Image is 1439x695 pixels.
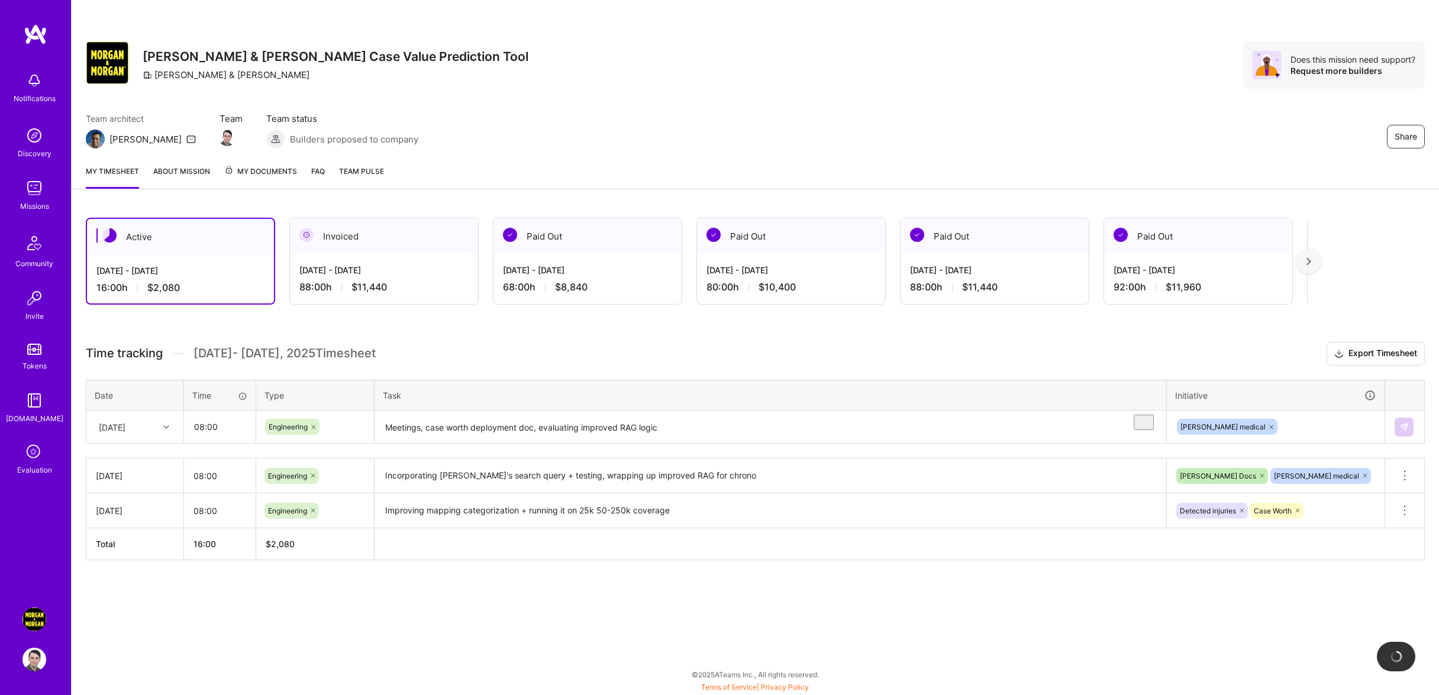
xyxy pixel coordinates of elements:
span: Detected injuries [1180,506,1236,515]
button: Share [1387,125,1425,148]
a: User Avatar [20,648,49,671]
div: 68:00 h [503,281,672,293]
i: icon CompanyGray [143,70,152,80]
div: Request more builders [1290,65,1415,76]
img: Team Member Avatar [218,128,236,146]
img: Paid Out [910,228,924,242]
img: teamwork [22,176,46,200]
img: Paid Out [1114,228,1128,242]
img: tokens [27,344,41,355]
div: 80:00 h [706,281,876,293]
div: Paid Out [901,218,1089,254]
div: Paid Out [1104,218,1292,254]
div: 92:00 h [1114,281,1283,293]
div: Time [192,389,247,402]
div: [DOMAIN_NAME] [6,412,63,425]
div: [DATE] - [DATE] [910,264,1079,276]
span: [PERSON_NAME] medical [1180,422,1266,431]
a: About Mission [153,165,210,189]
div: Evaluation [17,464,52,476]
input: HH:MM [184,460,256,492]
a: FAQ [311,165,325,189]
a: Morgan & Morgan Case Value Prediction Tool [20,607,49,631]
span: Team status [266,112,418,125]
div: Paid Out [697,218,885,254]
img: Active [102,228,117,243]
div: Notifications [14,92,56,105]
img: Morgan & Morgan Case Value Prediction Tool [22,607,46,631]
textarea: Improving mapping categorization + running it on 25k 50-250k coverage [376,494,1165,527]
span: | [701,683,809,691]
img: Paid Out [706,228,721,242]
textarea: Incorporating [PERSON_NAME]'s search query + testing, wrapping up improved RAG for chrono [376,460,1165,492]
span: $ 2,080 [266,539,295,549]
div: [DATE] - [DATE] [299,264,469,276]
span: $11,440 [351,281,387,293]
div: Active [87,219,274,255]
span: Share [1395,131,1417,143]
span: Team [220,112,243,125]
img: Invite [22,286,46,310]
div: null [1395,418,1415,437]
a: My Documents [224,165,297,189]
div: [DATE] [96,470,174,482]
img: guide book [22,389,46,412]
div: [DATE] - [DATE] [503,264,672,276]
div: Discovery [18,147,51,160]
span: Time tracking [86,346,163,361]
span: $8,840 [555,281,588,293]
span: [DATE] - [DATE] , 2025 Timesheet [193,346,376,361]
th: Total [86,528,184,560]
img: Paid Out [503,228,517,242]
img: Community [20,229,49,257]
div: [DATE] [96,505,174,517]
span: Team architect [86,112,196,125]
div: 88:00 h [299,281,469,293]
th: Date [86,380,184,410]
div: Missions [20,200,49,212]
span: $2,080 [147,282,180,294]
img: Avatar [1253,51,1281,79]
img: right [1306,257,1311,266]
img: Submit [1399,422,1409,432]
i: icon Chevron [163,424,169,430]
span: Engineering [268,506,307,515]
span: Builders proposed to company [290,133,418,146]
img: discovery [22,124,46,147]
div: [DATE] - [DATE] [1114,264,1283,276]
div: Does this mission need support? [1290,54,1415,65]
span: [PERSON_NAME] medical [1274,471,1359,480]
div: Initiative [1175,389,1376,402]
div: [PERSON_NAME] [109,133,182,146]
div: Invite [25,310,44,322]
span: [PERSON_NAME] Docs [1180,471,1256,480]
input: HH:MM [184,495,256,526]
div: Tokens [22,360,47,372]
img: Company Logo [86,41,128,84]
div: [DATE] - [DATE] [96,264,264,277]
th: 16:00 [184,528,256,560]
textarea: To enrich screen reader interactions, please activate Accessibility in Grammarly extension settings [376,412,1165,443]
img: bell [22,69,46,92]
div: © 2025 ATeams Inc., All rights reserved. [71,660,1439,689]
h3: [PERSON_NAME] & [PERSON_NAME] Case Value Prediction Tool [143,49,528,64]
span: $10,400 [759,281,796,293]
div: [DATE] [99,421,125,433]
span: Team Pulse [339,167,384,176]
th: Task [375,380,1167,410]
i: icon Mail [186,134,196,144]
div: Community [15,257,53,270]
img: User Avatar [22,648,46,671]
a: Privacy Policy [761,683,809,691]
span: My Documents [224,165,297,178]
span: Case Worth [1254,506,1292,515]
span: Engineering [268,471,307,480]
img: Invoiced [299,228,314,242]
span: $11,960 [1166,281,1201,293]
div: [DATE] - [DATE] [706,264,876,276]
a: Team Pulse [339,165,384,189]
div: Invoiced [290,218,478,254]
input: HH:MM [185,411,255,442]
th: Type [256,380,375,410]
i: icon Download [1334,348,1344,360]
